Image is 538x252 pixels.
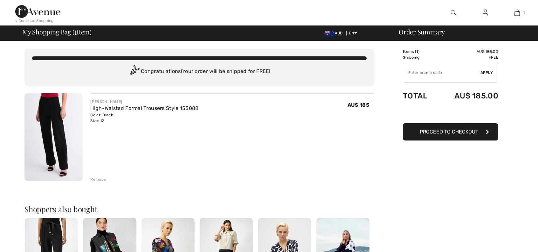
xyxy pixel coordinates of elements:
td: Total [403,85,437,107]
span: EN [349,31,357,35]
div: < Continue Shopping [15,18,54,24]
div: Color: Black Size: 12 [90,112,198,124]
span: 1 [74,27,77,35]
span: 1 [523,10,525,16]
div: Order Summary [391,29,534,35]
img: search the website [451,9,456,17]
span: Apply [480,70,493,76]
span: Proceed to Checkout [420,129,478,135]
span: My Shopping Bag ( Item) [23,29,92,35]
input: Promo code [403,63,480,82]
span: AUD [325,31,345,35]
h2: Shoppers also bought [24,205,374,213]
div: Congratulations! Your order will be shipped for FREE! [32,65,367,78]
td: Free [437,54,498,60]
span: 1 [416,49,418,54]
img: My Info [483,9,488,17]
button: Proceed to Checkout [403,123,498,140]
img: My Bag [514,9,520,17]
a: Sign In [478,9,493,17]
div: [PERSON_NAME] [90,99,198,104]
img: High-Waisted Formal Trousers Style 153088 [24,93,83,181]
a: High-Waisted Formal Trousers Style 153088 [90,105,198,111]
td: AU$ 185.00 [437,85,498,107]
td: Items ( ) [403,49,437,54]
img: Congratulation2.svg [128,65,141,78]
td: AU$ 185.00 [437,49,498,54]
img: 1ère Avenue [15,5,60,18]
td: Shipping [403,54,437,60]
a: 1 [501,9,533,17]
div: Remove [90,176,106,182]
span: AU$ 185 [348,102,369,108]
iframe: PayPal [403,107,498,121]
img: Australian Dollar [325,31,335,36]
